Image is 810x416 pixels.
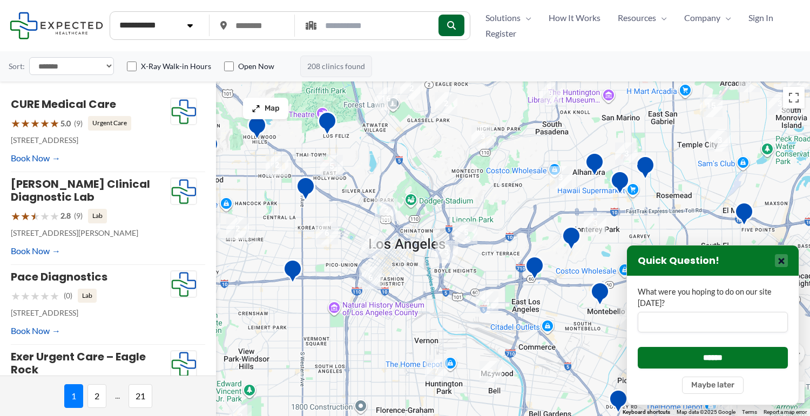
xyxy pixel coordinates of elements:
div: 2 [620,307,643,330]
div: Synergy Imaging Center [610,171,630,198]
div: 3 [471,125,494,148]
img: Expected Healthcare Logo [171,271,197,298]
span: Map [265,104,280,113]
img: Expected Healthcare Logo - side, dark font, small [10,12,103,39]
span: ★ [11,113,21,133]
span: ★ [21,206,30,226]
span: ★ [50,206,59,226]
span: (9) [74,117,83,131]
span: Company [684,10,720,26]
div: Edward R. Roybal Comprehensive Health Center [525,256,544,283]
label: Open Now [238,61,274,72]
span: Map data ©2025 Google [677,409,735,415]
span: ★ [40,206,50,226]
span: ★ [40,113,50,133]
div: 15 [700,94,723,117]
span: ★ [21,113,30,133]
div: Montebello Advanced Imaging [590,282,610,309]
div: 3 [768,92,791,115]
p: [STREET_ADDRESS] [11,306,170,320]
span: 5.0 [60,117,71,131]
span: Resources [618,10,656,26]
p: [STREET_ADDRESS][PERSON_NAME] [11,226,170,240]
div: 3 [584,212,606,235]
img: Maximize [252,104,260,113]
div: Western Convalescent Hospital [283,259,302,287]
div: Diagnostic Medical Group [636,155,655,183]
div: Pacific Medical Imaging [585,152,604,180]
div: 3 [549,166,572,189]
a: [PERSON_NAME] Clinical Diagnostic Lab [11,176,150,204]
span: ★ [30,206,40,226]
span: Sign In [748,10,773,26]
span: ★ [30,286,40,306]
div: Belmont Village Senior Living Hollywood Hills [247,115,267,143]
span: ★ [11,206,21,226]
div: 2 [375,199,397,221]
a: How It Works [540,10,609,26]
span: ★ [21,286,30,306]
div: 3 [615,142,638,165]
div: Hd Diagnostic Imaging [318,111,337,139]
div: Western Diagnostic Radiology by RADDICO &#8211; Central LA [296,176,315,204]
img: Expected Healthcare Logo [171,178,197,205]
a: CompanyMenu Toggle [676,10,740,26]
div: 5 [320,155,343,178]
span: ★ [50,113,59,133]
div: 2 [787,71,810,93]
a: ResourcesMenu Toggle [609,10,676,26]
div: 2 [266,154,288,176]
button: Map [243,98,288,119]
button: Close [775,254,788,267]
a: SolutionsMenu Toggle [477,10,540,26]
div: 2 [480,361,502,384]
span: Menu Toggle [656,10,667,26]
div: 2 [400,77,423,100]
img: Expected Healthcare Logo [171,351,197,378]
label: Sort: [9,59,25,73]
h3: Quick Question! [638,255,719,267]
span: (9) [74,209,83,223]
a: Register [477,25,525,42]
span: 1 [64,384,83,408]
span: 21 [129,384,152,408]
div: 3 [708,129,731,152]
a: Sign In [740,10,782,26]
span: Lab [78,289,97,303]
span: 2.8 [60,209,71,223]
span: 208 clinics found [300,56,372,77]
button: Toggle fullscreen view [783,87,805,108]
span: ★ [30,113,40,133]
div: 5 [455,221,477,244]
img: Expected Healthcare Logo [171,98,197,125]
a: Exer Urgent Care – Eagle Rock [11,349,146,377]
div: 2 [226,217,249,240]
span: ★ [40,286,50,306]
a: Report a map error [764,409,807,415]
div: 6 [315,222,338,244]
div: 6 [359,267,382,289]
a: Terms (opens in new tab) [742,409,757,415]
a: Book Now [11,150,60,166]
div: 2 [435,92,457,115]
p: [STREET_ADDRESS] [11,133,170,147]
div: 3 [435,241,458,263]
div: 4 [476,291,498,314]
span: 2 [87,384,106,408]
div: 2 [361,235,384,258]
span: Urgent Care [88,116,131,130]
a: Book Now [11,323,60,339]
button: Maybe later [682,377,744,394]
span: (0) [64,289,72,303]
label: X-Ray Walk-in Hours [141,61,211,72]
span: ★ [50,286,59,306]
a: Book Now [11,243,60,259]
div: 16 [375,87,397,110]
div: Centrelake Imaging &#8211; El Monte [734,202,754,229]
span: Solutions [485,10,521,26]
span: Menu Toggle [521,10,531,26]
label: What were you hoping to do on our site [DATE]? [638,287,788,309]
div: 9 [539,82,562,105]
span: How It Works [549,10,600,26]
span: Register [485,25,516,42]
